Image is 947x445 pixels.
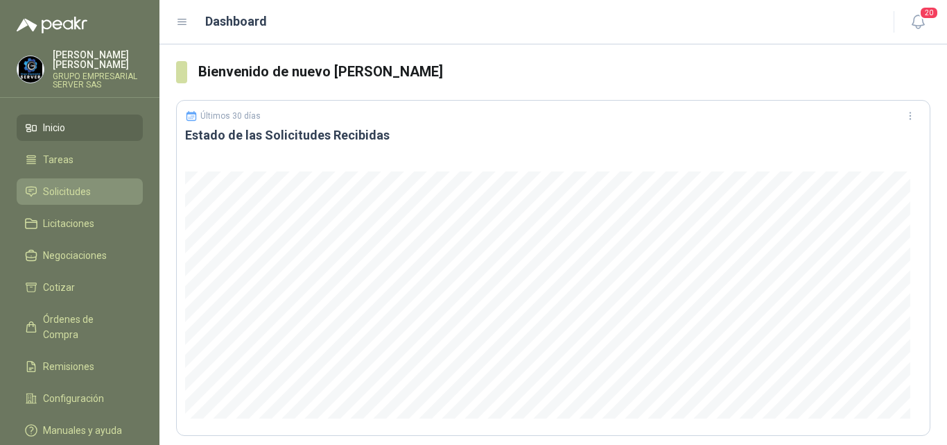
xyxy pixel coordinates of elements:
[905,10,930,35] button: 20
[17,115,143,141] a: Inicio
[43,120,65,135] span: Inicio
[17,385,143,412] a: Configuración
[185,127,921,144] h3: Estado de las Solicitudes Recibidas
[43,391,104,406] span: Configuración
[919,6,939,19] span: 20
[17,306,143,348] a: Órdenes de Compra
[17,210,143,237] a: Licitaciones
[43,184,91,199] span: Solicitudes
[17,353,143,380] a: Remisiones
[198,61,930,83] h3: Bienvenido de nuevo [PERSON_NAME]
[43,216,94,231] span: Licitaciones
[17,146,143,173] a: Tareas
[53,50,143,69] p: [PERSON_NAME] [PERSON_NAME]
[43,359,94,374] span: Remisiones
[43,280,75,295] span: Cotizar
[43,152,73,167] span: Tareas
[43,248,107,263] span: Negociaciones
[17,417,143,444] a: Manuales y ayuda
[17,56,44,83] img: Company Logo
[43,423,122,438] span: Manuales y ayuda
[200,111,261,121] p: Últimos 30 días
[17,274,143,301] a: Cotizar
[17,178,143,205] a: Solicitudes
[17,17,87,33] img: Logo peakr
[53,72,143,89] p: GRUPO EMPRESARIAL SERVER SAS
[43,312,130,342] span: Órdenes de Compra
[17,242,143,269] a: Negociaciones
[205,12,267,31] h1: Dashboard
